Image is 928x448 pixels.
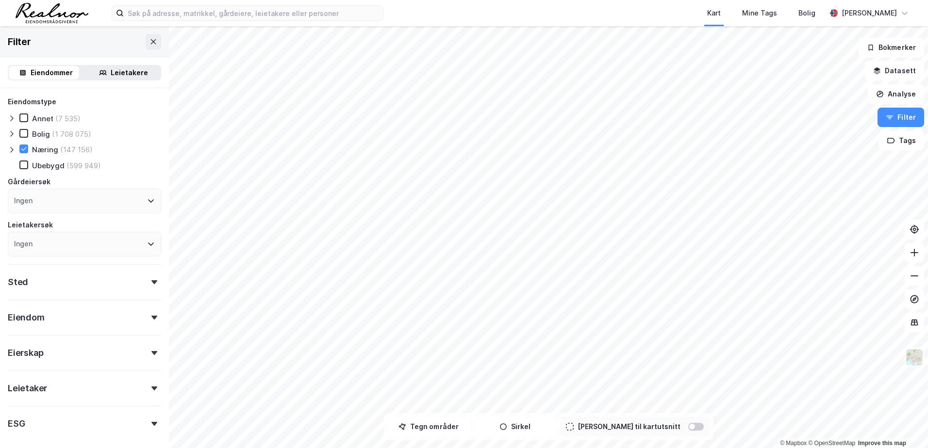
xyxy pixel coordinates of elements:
div: Annet [32,114,53,123]
div: (1 708 075) [52,129,91,139]
a: OpenStreetMap [808,440,855,447]
a: Mapbox [780,440,807,447]
div: Eierskap [8,347,43,359]
div: Leietakersøk [8,219,53,231]
div: [PERSON_NAME] [842,7,897,19]
img: Z [905,348,924,367]
div: Ubebygd [32,161,65,170]
button: Filter [878,108,924,127]
iframe: Chat Widget [879,401,928,448]
img: realnor-logo.934646d98de889bb5806.png [16,3,88,23]
div: Bolig [798,7,815,19]
div: Ingen [14,195,33,207]
input: Søk på adresse, matrikkel, gårdeiere, leietakere eller personer [124,6,383,20]
button: Bokmerker [859,38,924,57]
div: Eiendommer [31,67,73,79]
div: (7 535) [55,114,81,123]
div: [PERSON_NAME] til kartutsnitt [578,421,680,432]
div: Eiendom [8,312,45,323]
div: Filter [8,34,31,49]
div: Næring [32,145,58,154]
div: Leietaker [8,383,47,394]
div: Leietakere [111,67,148,79]
div: (147 156) [60,145,93,154]
button: Tegn områder [387,417,470,436]
a: Improve this map [858,440,906,447]
button: Analyse [868,84,924,104]
div: Kontrollprogram for chat [879,401,928,448]
div: Kart [707,7,721,19]
div: (599 949) [66,161,101,170]
div: Sted [8,276,28,288]
div: Gårdeiersøk [8,176,50,188]
div: ESG [8,418,25,430]
button: Datasett [865,61,924,80]
button: Tags [879,131,924,150]
div: Ingen [14,238,33,250]
div: Eiendomstype [8,96,56,108]
div: Bolig [32,129,50,139]
div: Mine Tags [742,7,777,19]
button: Sirkel [474,417,556,436]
